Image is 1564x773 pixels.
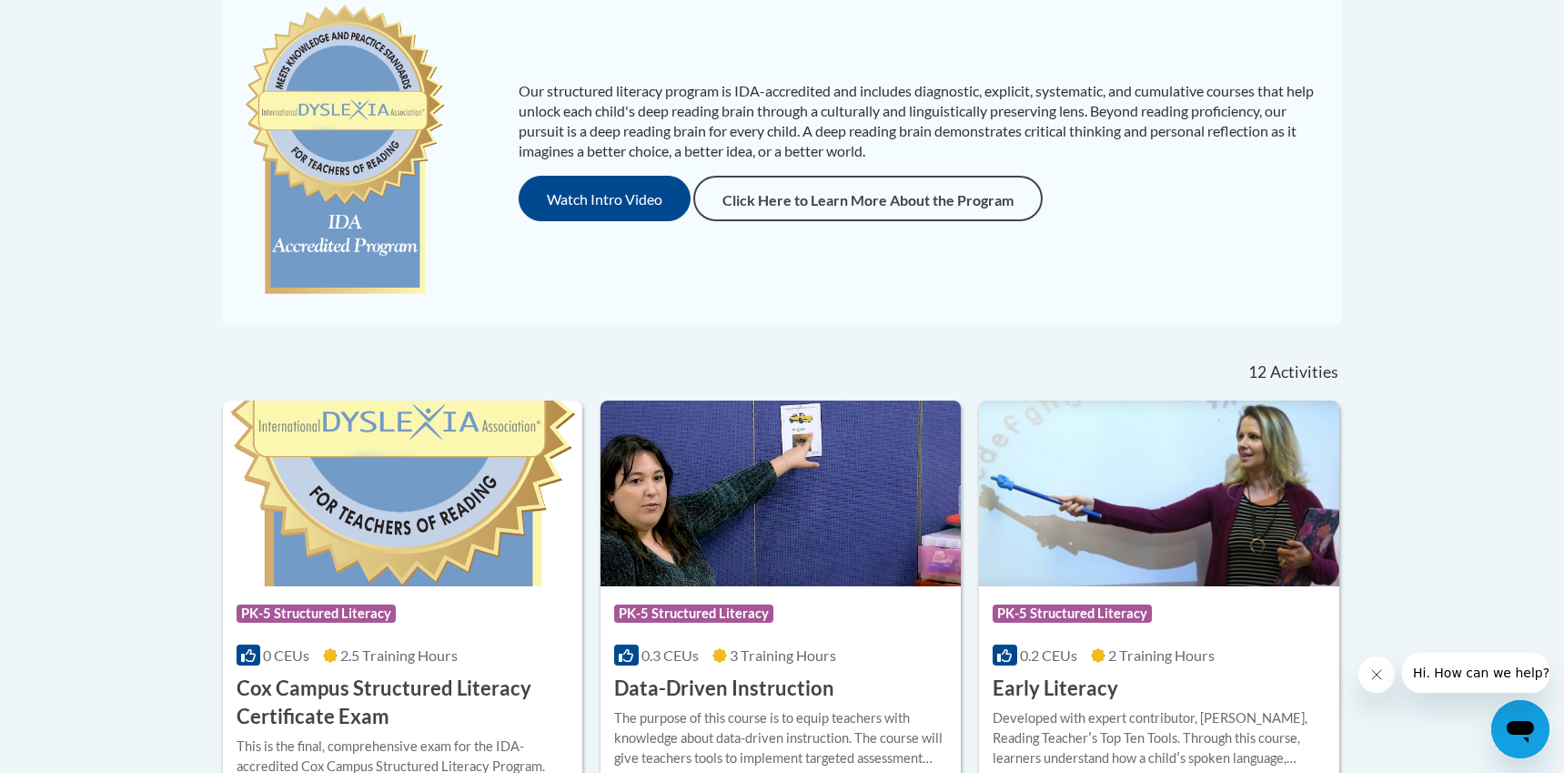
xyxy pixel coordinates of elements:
[730,646,836,664] span: 3 Training Hours
[1402,653,1549,693] iframe: Message from company
[237,605,396,623] span: PK-5 Structured Literacy
[993,605,1152,623] span: PK-5 Structured Literacy
[237,675,570,731] h3: Cox Campus Structured Literacy Certificate Exam
[1270,362,1338,382] span: Activities
[1248,362,1266,382] span: 12
[1020,646,1077,664] span: 0.2 CEUs
[1491,700,1549,758] iframe: Button to launch messaging window
[1108,646,1215,664] span: 2 Training Hours
[600,401,961,586] img: Course Logo
[993,675,1118,703] h3: Early Literacy
[641,646,699,664] span: 0.3 CEUs
[979,401,1339,586] img: Course Logo
[340,646,458,664] span: 2.5 Training Hours
[519,176,691,221] button: Watch Intro Video
[693,176,1043,221] a: Click Here to Learn More About the Program
[993,708,1326,768] div: Developed with expert contributor, [PERSON_NAME], Reading Teacherʹs Top Ten Tools. Through this c...
[519,81,1324,161] p: Our structured literacy program is IDA-accredited and includes diagnostic, explicit, systematic, ...
[614,708,947,768] div: The purpose of this course is to equip teachers with knowledge about data-driven instruction. The...
[614,605,773,623] span: PK-5 Structured Literacy
[223,401,583,586] img: Course Logo
[263,646,309,664] span: 0 CEUs
[1358,656,1395,693] iframe: Close message
[614,675,834,703] h3: Data-Driven Instruction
